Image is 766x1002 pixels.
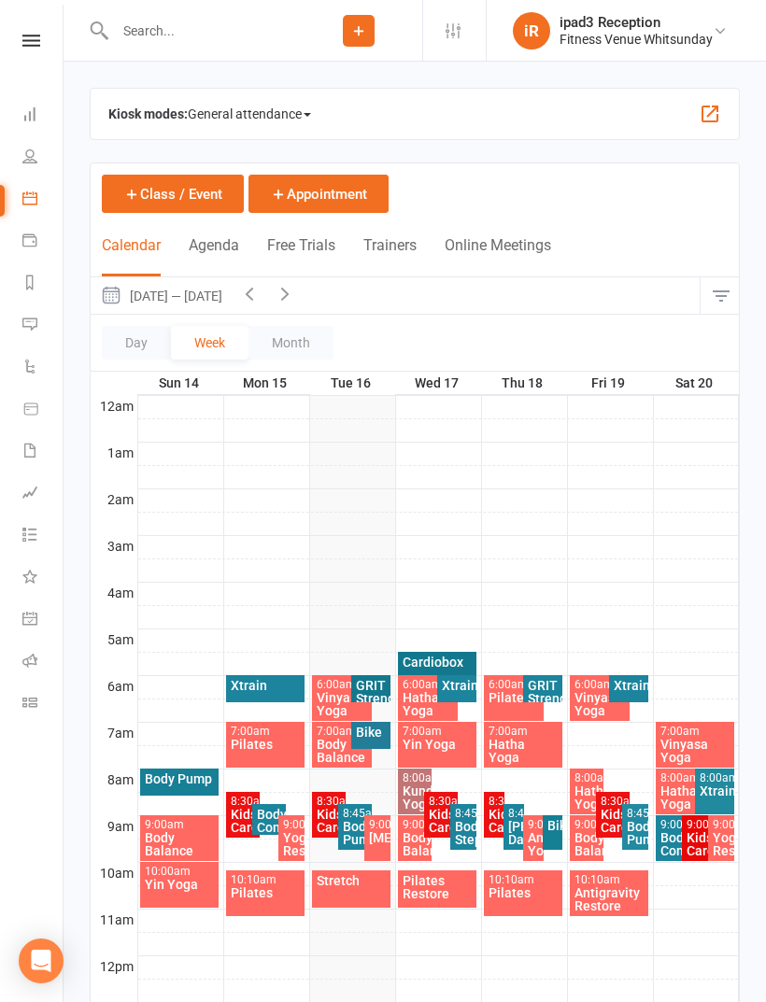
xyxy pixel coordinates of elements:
button: Agenda [189,236,239,276]
div: Bike [546,819,559,832]
div: 8:45am [342,808,369,820]
a: Dashboard [22,95,64,137]
th: 12am [91,395,137,418]
div: Body Step [454,820,473,846]
div: 7:00am [402,726,474,738]
div: iR [513,12,550,49]
a: Assessments [22,473,64,515]
div: 9:00am [574,819,601,831]
div: 7:00am [230,726,302,738]
div: ipad3 Reception [560,14,713,31]
button: Class / Event [102,175,244,213]
a: People [22,137,64,179]
div: 10:10am [574,874,645,886]
div: GRIT Strength [355,679,387,705]
div: 7:00am [660,726,731,738]
div: Antigravity Restore [574,886,645,912]
th: 6am [91,675,137,699]
th: 4am [91,582,137,605]
a: General attendance kiosk mode [22,600,64,642]
div: 8:45am [454,808,473,820]
div: Hatha Yoga [660,784,713,811]
div: 8:30am [230,796,257,808]
div: [MEDICAL_DATA] [368,831,387,844]
th: Sat 20 [653,372,739,395]
div: Antigravity Yoga [527,831,540,857]
div: Fitness Venue Whitsunday [560,31,713,48]
div: Yin Yoga [144,878,216,891]
div: [PERSON_NAME] Dance [507,820,520,846]
button: Online Meetings [445,236,551,276]
div: Xtrain [230,679,302,692]
div: Body Balance [402,831,429,857]
div: Cardiobox [402,656,474,669]
th: 12pm [91,955,137,979]
div: Body Balance [144,831,216,857]
div: Body Balance [574,831,601,857]
div: Xtrain [441,679,473,692]
th: 3am [91,535,137,558]
div: Pilates [230,886,302,899]
div: Yin Yoga [402,738,474,751]
div: 8:00am [574,772,601,784]
div: Body Combat [660,831,687,857]
div: 8:30am [488,796,501,808]
div: 7:00am [316,726,369,738]
div: 6:00am [574,679,627,691]
div: Kids Care [428,808,455,834]
div: Bike [355,726,387,739]
th: 10am [91,862,137,885]
div: Kids Care [230,808,257,834]
div: Pilates Restore [402,874,474,900]
div: Xtrain [699,784,731,797]
div: 9:00am [402,819,429,831]
div: Pilates [230,738,302,751]
div: 8:00am [699,772,731,784]
div: Body Combat [256,808,283,834]
div: 8:45am [507,808,520,820]
div: 9:00am [144,819,216,831]
div: 10:00am [144,866,216,878]
div: Vinyasa Yoga [574,691,627,717]
a: Calendar [22,179,64,221]
th: Fri 19 [567,372,653,395]
a: Class kiosk mode [22,684,64,726]
div: 9:00am [686,819,713,831]
th: Thu 18 [481,372,567,395]
div: Hatha Yoga [488,738,560,764]
div: Body Pump [342,820,369,846]
div: Pilates [488,691,541,704]
div: Open Intercom Messenger [19,938,64,983]
div: 9:00am [282,819,301,831]
div: 6:00am [316,679,369,691]
th: Sun 14 [137,372,223,395]
th: 1am [91,442,137,465]
div: Body Balance [316,738,369,764]
input: Search... [109,18,295,44]
button: Appointment [248,175,389,213]
th: 2am [91,488,137,512]
div: 9:00am [527,819,540,831]
strong: Kiosk modes: [108,106,188,121]
div: 8:30am [316,796,343,808]
div: Kids Care [316,808,343,834]
div: 10:10am [488,874,560,886]
div: 6:00am [402,679,455,691]
a: Payments [22,221,64,263]
th: Mon 15 [223,372,309,395]
div: Pilates [488,886,560,899]
div: 9:00am [712,819,731,831]
div: Stretch [316,874,388,887]
th: Wed 17 [395,372,481,395]
div: 6:00am [488,679,541,691]
th: 9am [91,815,137,839]
div: 8:30am [600,796,627,808]
div: Hatha Yoga [574,784,601,811]
div: Yoga Restore [282,831,301,857]
button: Day [102,326,171,360]
div: Xtrain [613,679,645,692]
button: Free Trials [267,236,335,276]
button: Trainers [363,236,417,276]
div: 7:00am [488,726,560,738]
div: 8:00am [402,772,429,784]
